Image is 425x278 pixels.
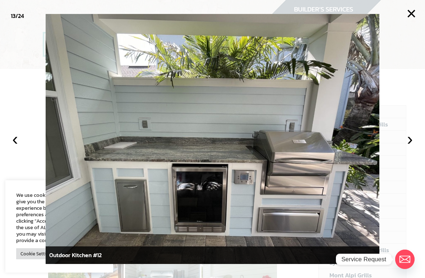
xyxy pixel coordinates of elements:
button: ‹ [7,131,23,147]
div: / [11,11,24,21]
a: Email [395,250,415,269]
div: We use cookies on our website to give you the most relevant experience by remembering your prefer... [16,192,102,244]
a: Cookie Settings [16,248,58,259]
button: × [403,6,419,22]
img: outdoorkitchen3-1-scaled.jpg [46,14,379,264]
div: Outdoor Kitchen #12 [46,246,379,264]
span: 24 [18,11,24,20]
span: 13 [11,11,15,20]
button: › [402,131,418,147]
